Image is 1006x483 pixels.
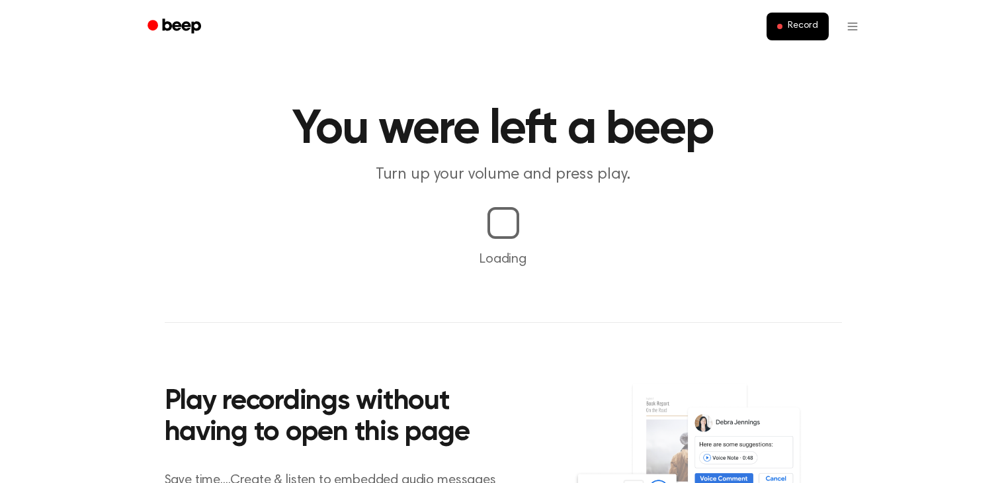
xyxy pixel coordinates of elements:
h1: You were left a beep [165,106,842,154]
button: Open menu [837,11,868,42]
button: Record [767,13,828,40]
p: Loading [16,249,990,269]
span: Record [788,21,817,32]
p: Turn up your volume and press play. [249,164,757,186]
a: Beep [138,14,213,40]
h2: Play recordings without having to open this page [165,386,521,449]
